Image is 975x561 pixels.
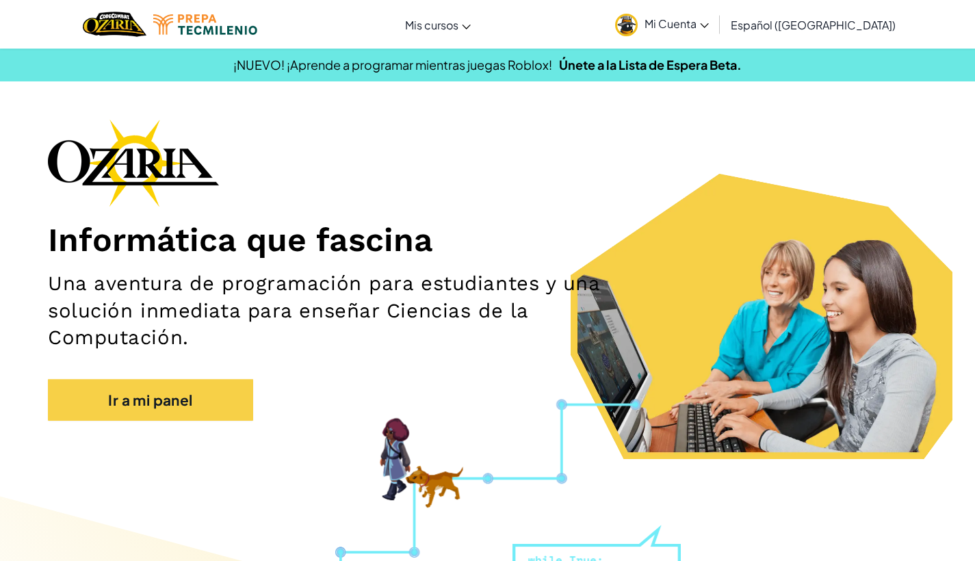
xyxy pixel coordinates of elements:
[48,220,927,260] h1: Informática que fascina
[83,10,146,38] img: Home
[608,3,716,46] a: Mi Cuenta
[153,14,257,35] img: Tecmilenio logo
[724,6,902,43] a: Español ([GEOGRAPHIC_DATA])
[645,16,709,31] span: Mi Cuenta
[233,57,552,73] span: ¡NUEVO! ¡Aprende a programar mientras juegas Roblox!
[48,379,253,421] a: Ir a mi panel
[83,10,146,38] a: Ozaria by CodeCombat logo
[615,14,638,36] img: avatar
[48,270,637,352] h2: Una aventura de programación para estudiantes y una solución inmediata para enseñar Ciencias de l...
[398,6,478,43] a: Mis cursos
[559,57,742,73] a: Únete a la Lista de Espera Beta.
[405,18,458,32] span: Mis cursos
[48,119,219,207] img: Ozaria branding logo
[731,18,896,32] span: Español ([GEOGRAPHIC_DATA])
